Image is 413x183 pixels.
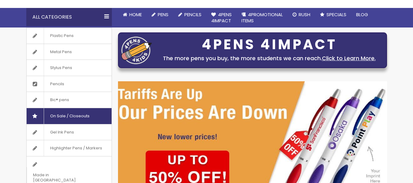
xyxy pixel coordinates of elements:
img: four_pen_logo.png [121,36,152,64]
a: Pencils [27,76,112,92]
a: Specials [315,8,351,21]
span: 4PROMOTIONAL ITEMS [242,11,283,24]
span: Stylus Pens [44,60,78,76]
span: Pens [158,11,168,18]
a: Gel Ink Pens [27,124,112,140]
a: Rush [288,8,315,21]
span: Pencils [184,11,201,18]
span: 4Pens 4impact [211,11,232,24]
a: Bic® pens [27,92,112,108]
a: 4Pens4impact [206,8,237,28]
a: Plastic Pens [27,28,112,44]
span: Pencils [44,76,70,92]
a: Home [118,8,147,21]
a: Stylus Pens [27,60,112,76]
span: Rush [299,11,310,18]
span: Plastic Pens [44,28,80,44]
span: Metal Pens [44,44,78,60]
a: On Sale / Closeouts [27,108,112,124]
a: Pens [147,8,173,21]
a: Pencils [173,8,206,21]
a: Highlighter Pens / Markers [27,140,112,156]
a: Metal Pens [27,44,112,60]
span: On Sale / Closeouts [44,108,96,124]
div: 4PENS 4IMPACT [155,38,384,51]
span: Highlighter Pens / Markers [44,140,108,156]
a: Click to Learn More. [322,54,376,62]
a: Blog [351,8,373,21]
a: 4PROMOTIONALITEMS [237,8,288,28]
span: Bic® pens [44,92,75,108]
span: Gel Ink Pens [44,124,80,140]
span: Specials [326,11,346,18]
div: The more pens you buy, the more students we can reach. [155,54,384,63]
div: All Categories [26,8,112,26]
span: Home [129,11,142,18]
span: Blog [356,11,368,18]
